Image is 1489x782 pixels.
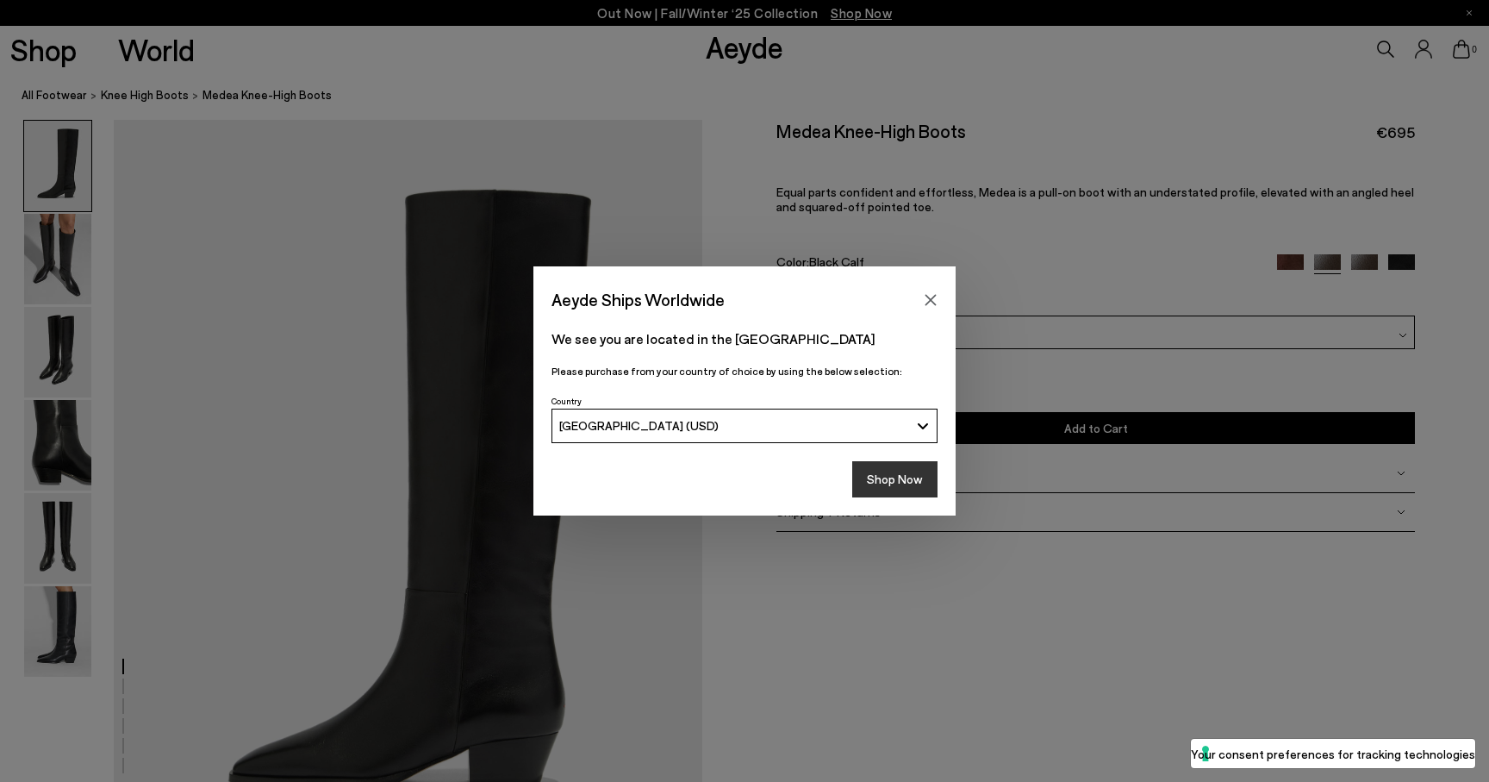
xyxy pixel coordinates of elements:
button: Your consent preferences for tracking technologies [1191,739,1475,768]
button: Shop Now [852,461,938,497]
label: Your consent preferences for tracking technologies [1191,745,1475,763]
p: We see you are located in the [GEOGRAPHIC_DATA] [551,328,938,349]
span: Aeyde Ships Worldwide [551,285,725,315]
span: [GEOGRAPHIC_DATA] (USD) [559,418,719,433]
span: Country [551,396,582,406]
button: Close [918,287,944,313]
p: Please purchase from your country of choice by using the below selection: [551,363,938,379]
